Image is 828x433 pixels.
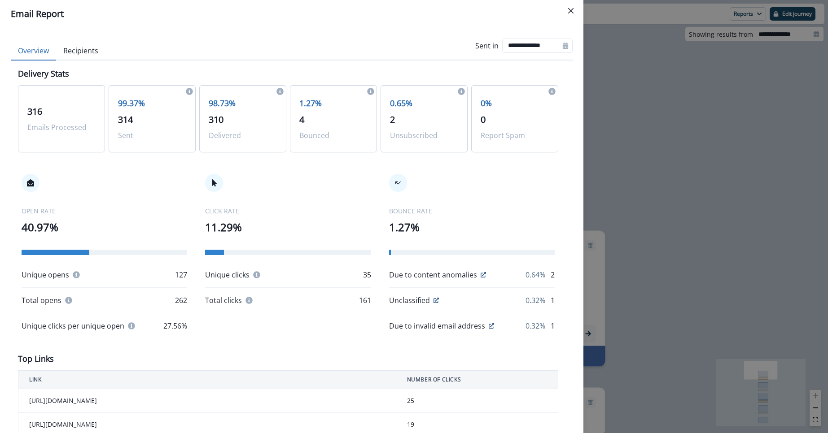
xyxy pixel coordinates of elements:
[390,113,395,126] span: 2
[22,295,61,306] p: Total opens
[359,295,371,306] p: 161
[389,295,430,306] p: Unclassified
[389,269,477,280] p: Due to content anomalies
[526,269,545,280] p: 0.64%
[481,113,486,126] span: 0
[481,130,549,141] p: Report Spam
[551,295,555,306] p: 1
[564,4,578,18] button: Close
[205,269,250,280] p: Unique clicks
[396,389,558,413] td: 25
[205,206,371,216] p: CLICK RATE
[551,320,555,331] p: 1
[526,320,545,331] p: 0.32%
[22,206,187,216] p: OPEN RATE
[551,269,555,280] p: 2
[11,42,56,61] button: Overview
[389,320,485,331] p: Due to invalid email address
[118,97,186,109] p: 99.37%
[299,97,368,109] p: 1.27%
[27,105,42,117] span: 316
[118,113,133,126] span: 314
[163,320,187,331] p: 27.56%
[396,371,558,389] th: NUMBER OF CLICKS
[22,269,69,280] p: Unique opens
[11,7,573,21] div: Email Report
[118,130,186,141] p: Sent
[209,113,223,126] span: 310
[18,389,396,413] td: [URL][DOMAIN_NAME]
[18,371,396,389] th: LINK
[390,97,458,109] p: 0.65%
[526,295,545,306] p: 0.32%
[205,219,371,235] p: 11.29%
[27,122,96,133] p: Emails Processed
[389,206,555,216] p: BOUNCE RATE
[22,320,124,331] p: Unique clicks per unique open
[175,295,187,306] p: 262
[475,40,499,51] p: Sent in
[18,68,69,80] p: Delivery Stats
[299,130,368,141] p: Bounced
[389,219,555,235] p: 1.27%
[18,353,54,365] p: Top Links
[299,113,304,126] span: 4
[22,219,187,235] p: 40.97%
[363,269,371,280] p: 35
[209,97,277,109] p: 98.73%
[390,130,458,141] p: Unsubscribed
[209,130,277,141] p: Delivered
[205,295,242,306] p: Total clicks
[175,269,187,280] p: 127
[481,97,549,109] p: 0%
[56,42,105,61] button: Recipients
